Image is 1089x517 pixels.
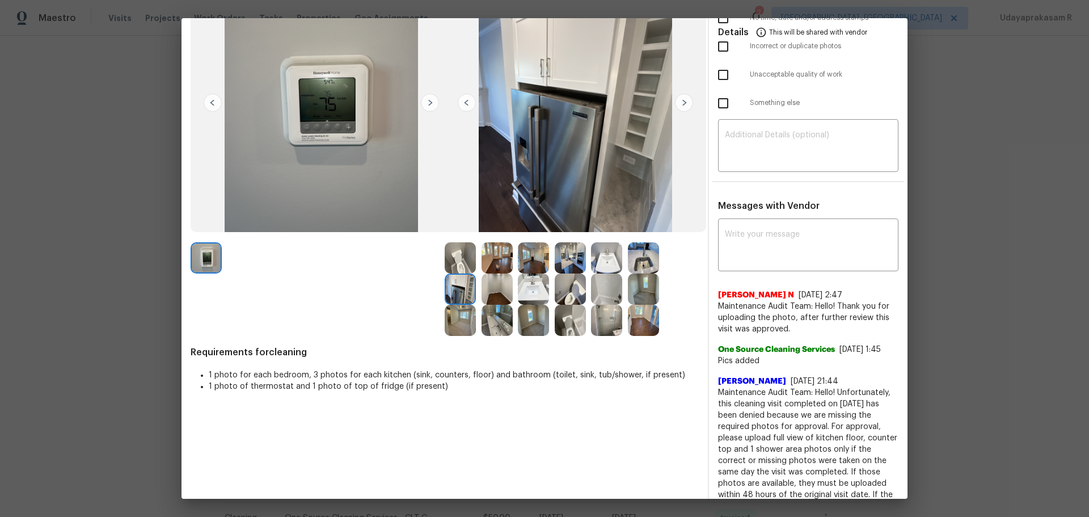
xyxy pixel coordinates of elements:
span: Messages with Vendor [718,201,820,211]
img: left-chevron-button-url [204,94,222,112]
div: Incorrect or duplicate photos [709,32,907,61]
img: right-chevron-button-url [421,94,439,112]
span: [DATE] 2:47 [799,291,842,299]
span: Something else [750,98,898,108]
span: Unacceptable quality of work [750,70,898,79]
span: [DATE] 1:45 [839,346,881,354]
span: [PERSON_NAME] [718,376,786,387]
img: right-chevron-button-url [675,94,693,112]
span: [DATE] 21:44 [791,377,838,385]
span: Requirements for cleaning [191,347,699,358]
span: [PERSON_NAME] N [718,289,794,301]
li: 1 photo of thermostat and 1 photo of top of fridge (if present) [209,381,699,392]
span: This will be shared with vendor [769,18,867,45]
span: Details [718,18,749,45]
div: Unacceptable quality of work [709,61,907,89]
span: Maintenance Audit Team: Hello! Thank you for uploading the photo, after further review this visit... [718,301,898,335]
li: 1 photo for each bedroom, 3 photos for each kitchen (sink, counters, floor) and bathroom (toilet,... [209,369,699,381]
span: Incorrect or duplicate photos [750,41,898,51]
div: Something else [709,89,907,117]
img: left-chevron-button-url [458,94,476,112]
span: One Source Cleaning Services [718,344,835,355]
span: Pics added [718,355,898,367]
